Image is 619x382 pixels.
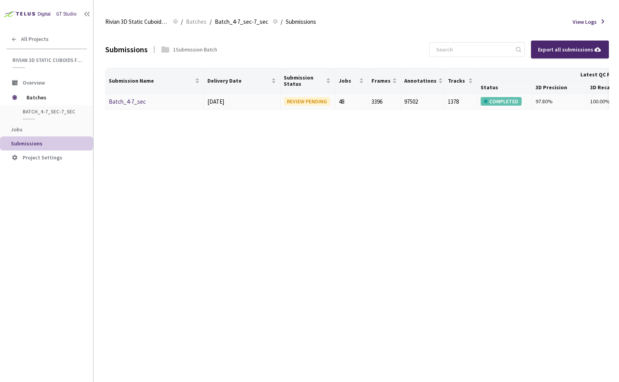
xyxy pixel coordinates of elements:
span: Jobs [338,78,357,84]
span: Frames [371,78,391,84]
span: Annotations [404,78,437,84]
th: Submission Status [281,68,335,94]
th: Annotations [401,68,445,94]
th: Status [478,81,532,94]
span: Submission Name [109,78,193,84]
div: 97.80% [536,97,584,106]
span: Delivery Date [207,78,270,84]
span: Batches [27,90,80,105]
span: Batch_4-7_sec-7_sec [23,108,80,115]
span: All Projects [21,36,49,42]
span: View Logs [573,18,597,26]
span: Batch_4-7_sec-7_sec [215,17,268,27]
span: Rivian 3D Static Cuboids fixed[2024-25] [105,17,168,27]
th: Frames [368,68,401,94]
div: COMPLETED [481,97,522,106]
th: Jobs [335,68,368,94]
span: Submissions [286,17,316,27]
div: 48 [338,97,364,106]
a: Batches [184,17,208,26]
span: Submission Status [284,74,324,87]
span: Batches [186,17,207,27]
div: REVIEW PENDING [284,97,330,106]
div: 1 Submission Batch [173,45,217,54]
a: Batch_4-7_sec [109,98,146,105]
span: Submissions [11,140,42,147]
div: [DATE] [207,97,277,106]
th: Delivery Date [204,68,281,94]
span: Jobs [11,126,23,133]
div: 1378 [448,97,474,106]
div: 97502 [404,97,441,106]
li: / [181,17,183,27]
span: Project Settings [23,154,62,161]
th: Tracks [445,68,478,94]
th: 3D Precision [532,81,587,94]
div: Submissions [105,43,148,55]
div: Export all submissions [538,45,602,54]
span: Overview [23,79,45,86]
th: Submission Name [106,68,204,94]
li: / [210,17,212,27]
span: Tracks [448,78,467,84]
input: Search [432,42,515,57]
span: Rivian 3D Static Cuboids fixed[2024-25] [12,57,82,64]
li: / [281,17,283,27]
div: GT Studio [56,10,77,18]
div: 3396 [371,97,398,106]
